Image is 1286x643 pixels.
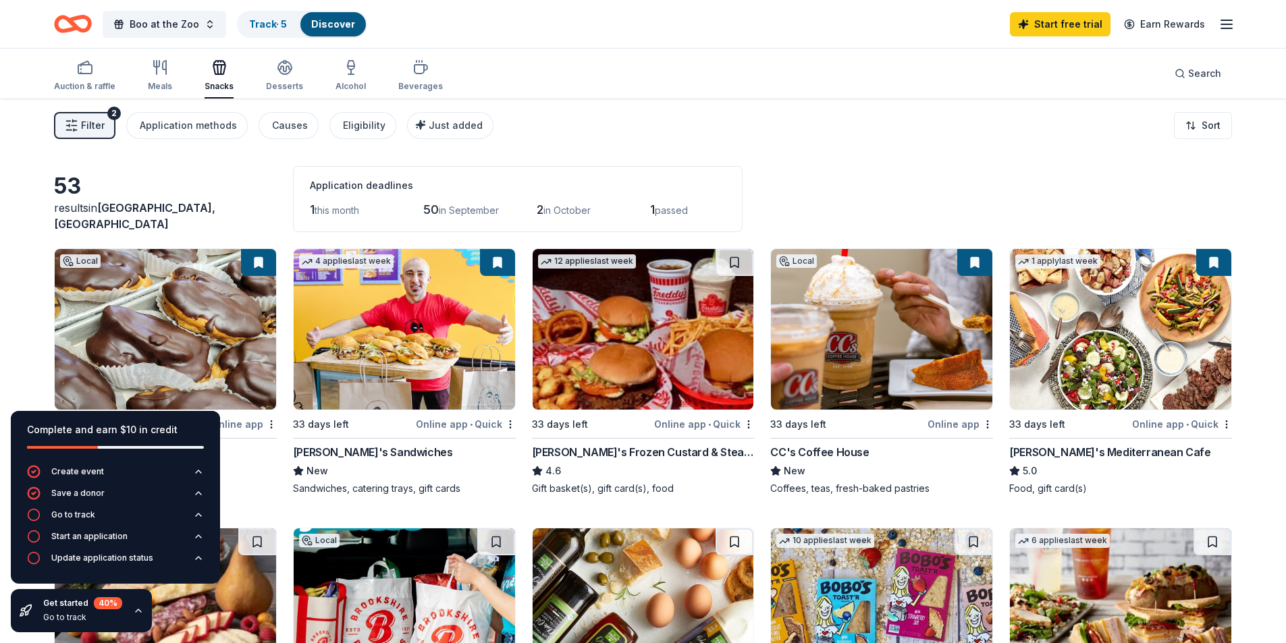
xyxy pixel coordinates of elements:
span: 1 [310,202,315,217]
button: Update application status [27,551,204,573]
div: Application methods [140,117,237,134]
button: Track· 5Discover [237,11,367,38]
span: 1 [650,202,655,217]
span: • [470,419,473,430]
div: Online app Quick [416,416,516,432]
a: Home [54,8,92,40]
a: Earn Rewards [1116,12,1213,36]
div: 6 applies last week [1015,534,1110,548]
a: Track· 5 [249,18,287,30]
span: 5.0 [1023,463,1037,479]
div: Auction & raffle [54,81,115,92]
div: Meals [148,81,172,92]
a: Start free trial [1010,12,1110,36]
span: 2 [537,202,543,217]
div: Application deadlines [310,177,726,194]
span: New [784,463,805,479]
div: Go to track [43,612,122,623]
button: Filter2 [54,112,115,139]
div: Online app [928,416,993,432]
div: results [54,200,277,232]
span: • [708,419,711,430]
div: 33 days left [1009,416,1065,432]
div: Local [299,534,340,547]
div: Eligibility [343,117,385,134]
button: Eligibility [329,112,396,139]
a: Image for Haydel's BakeryLocal33 days leftOnline app[PERSON_NAME] BakeryNewBaked goods [54,248,277,495]
button: Beverages [398,54,443,99]
a: Image for Taziki's Mediterranean Cafe1 applylast week33 days leftOnline app•Quick[PERSON_NAME]'s ... [1009,248,1232,495]
img: Image for Taziki's Mediterranean Cafe [1010,249,1231,410]
button: Start an application [27,530,204,551]
div: 40 % [94,597,122,609]
div: [PERSON_NAME]'s Mediterranean Cafe [1009,444,1210,460]
span: in September [439,204,499,216]
span: this month [315,204,359,216]
button: Snacks [205,54,234,99]
div: Go to track [51,509,95,520]
button: Auction & raffle [54,54,115,99]
a: Image for Ike's Sandwiches4 applieslast week33 days leftOnline app•Quick[PERSON_NAME]'s Sandwiche... [293,248,516,495]
span: Sort [1202,117,1221,134]
div: Coffees, teas, fresh-baked pastries [770,482,993,495]
div: 33 days left [532,416,588,432]
div: Get started [43,597,122,609]
div: 10 applies last week [776,534,874,548]
div: Sandwiches, catering trays, gift cards [293,482,516,495]
img: Image for Ike's Sandwiches [294,249,515,410]
a: Image for Freddy's Frozen Custard & Steakburgers12 applieslast week33 days leftOnline app•Quick[P... [532,248,755,495]
div: Online app Quick [1132,416,1232,432]
span: 50 [423,202,439,217]
div: 4 applies last week [299,254,394,269]
button: Desserts [266,54,303,99]
span: passed [655,204,688,216]
span: Search [1188,65,1221,82]
a: Image for CC's Coffee HouseLocal33 days leftOnline appCC's Coffee HouseNewCoffees, teas, fresh-ba... [770,248,993,495]
button: Save a donor [27,486,204,508]
div: 33 days left [293,416,349,432]
div: Food, gift card(s) [1009,482,1232,495]
div: Desserts [266,81,303,92]
span: New [306,463,328,479]
button: Alcohol [336,54,366,99]
button: Create event [27,465,204,486]
button: Meals [148,54,172,99]
span: Just added [429,119,483,131]
div: Online app [211,416,277,432]
img: Image for CC's Coffee House [771,249,992,410]
img: Image for Freddy's Frozen Custard & Steakburgers [533,249,754,410]
span: Filter [81,117,105,134]
div: Snacks [205,81,234,92]
button: Just added [407,112,493,139]
div: Causes [272,117,308,134]
div: Local [60,254,101,268]
span: in [54,201,215,231]
button: Causes [259,112,319,139]
div: 53 [54,173,277,200]
div: 33 days left [770,416,826,432]
img: Image for Haydel's Bakery [55,249,276,410]
div: Create event [51,466,104,477]
div: Gift basket(s), gift card(s), food [532,482,755,495]
span: 4.6 [545,463,561,479]
button: Sort [1174,112,1232,139]
div: CC's Coffee House [770,444,869,460]
div: [PERSON_NAME]'s Sandwiches [293,444,453,460]
div: Online app Quick [654,416,754,432]
button: Application methods [126,112,248,139]
div: Save a donor [51,488,105,499]
div: Update application status [51,553,153,563]
span: in October [543,204,591,216]
span: Boo at the Zoo [130,16,199,32]
button: Go to track [27,508,204,530]
div: 2 [107,107,121,120]
div: Start an application [51,531,128,542]
a: Discover [311,18,355,30]
div: Alcohol [336,81,366,92]
span: [GEOGRAPHIC_DATA], [GEOGRAPHIC_DATA] [54,201,215,231]
button: Search [1164,60,1232,87]
div: Local [776,254,817,268]
div: [PERSON_NAME]'s Frozen Custard & Steakburgers [532,444,755,460]
div: 1 apply last week [1015,254,1100,269]
div: Complete and earn $10 in credit [27,422,204,438]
